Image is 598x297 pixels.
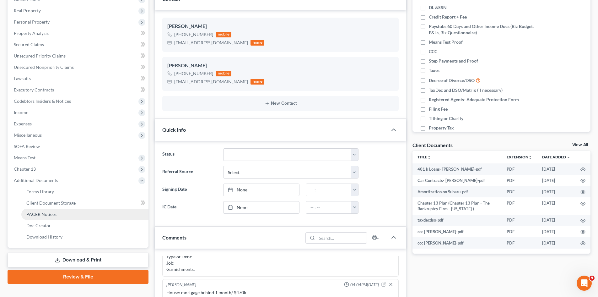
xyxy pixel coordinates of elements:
span: Step Payments and Proof [429,58,478,64]
div: [PERSON_NAME] [167,23,394,30]
div: [EMAIL_ADDRESS][DOMAIN_NAME] [174,40,248,46]
span: Download History [26,234,62,239]
a: Property Analysis [9,28,148,39]
a: SOFA Review [9,141,148,152]
td: ccc [PERSON_NAME]-pdf [412,237,502,249]
a: Titleunfold_more [418,155,431,159]
td: Chapter 13 Plan (Chapter 13 Plan - The Bankruptcy Firm - [US_STATE] ) [412,197,502,215]
a: Secured Claims [9,39,148,50]
td: 401 k Loans- [PERSON_NAME]-pdf [412,163,502,175]
div: [PERSON_NAME] [167,62,394,69]
a: View All [572,143,588,147]
span: CCC [429,48,437,55]
span: TaxDec and DSO/Matrix (if necessary) [429,87,503,93]
span: Registered Agents- Adequate Protection Form [429,96,519,103]
a: Forms Library [21,186,148,197]
a: Client Document Storage [21,197,148,209]
span: Unsecured Nonpriority Claims [14,64,74,70]
a: Review & File [8,270,148,284]
a: Unsecured Nonpriority Claims [9,62,148,73]
td: [DATE] [537,163,575,175]
span: Unsecured Priority Claims [14,53,66,58]
td: [DATE] [537,197,575,215]
td: taxdecdso-pdf [412,215,502,226]
div: Client Documents [412,142,453,148]
span: Property Tax [429,125,454,131]
td: PDF [502,163,537,175]
td: [DATE] [537,237,575,249]
i: unfold_more [427,156,431,159]
span: Credit Report + Fee [429,14,467,20]
td: [DATE] [537,226,575,237]
span: Income [14,110,28,115]
span: Additional Documents [14,178,58,183]
span: [PHONE_NUMBER] [174,32,213,37]
span: Chapter 13 [14,166,36,172]
div: home [251,79,264,85]
td: PDF [502,186,537,197]
a: Date Added expand_more [542,155,570,159]
td: PDF [502,175,537,186]
td: PDF [502,237,537,249]
label: IC Date [159,201,220,214]
a: Download & Print [8,253,148,267]
span: Expenses [14,121,32,126]
div: [PERSON_NAME] [166,282,196,288]
span: Decree of Divorce/DSO [429,77,475,84]
span: 9 [590,276,595,281]
i: expand_more [567,156,570,159]
span: Forms Library [26,189,54,194]
span: [PHONE_NUMBER] [174,71,213,76]
span: Means Test [14,155,35,160]
span: Tithing or Charity [429,115,463,122]
span: Paystubs 60 Days and Other Income Docs (Biz Budget, P&Ls, Biz Questionnaire) [429,23,541,36]
input: -- : -- [306,201,351,213]
a: None [224,184,299,196]
span: Miscellaneous [14,132,42,138]
div: mobile [216,32,231,37]
span: Means Test Proof [429,39,463,45]
div: [EMAIL_ADDRESS][DOMAIN_NAME] [174,79,248,85]
a: Doc Creator [21,220,148,231]
a: Unsecured Priority Claims [9,50,148,62]
a: Lawsuits [9,73,148,84]
div: mobile [216,71,231,76]
td: ccc [PERSON_NAME]-pdf [412,226,502,237]
span: Codebtors Insiders & Notices [14,98,71,104]
a: None [224,201,299,213]
td: [DATE] [537,215,575,226]
label: Status [159,148,220,161]
span: DL &SSN [429,4,447,11]
span: Client Document Storage [26,200,76,206]
span: Secured Claims [14,42,44,47]
iframe: Intercom live chat [577,276,592,291]
td: PDF [502,197,537,215]
span: PACER Notices [26,212,57,217]
td: Car Contracts- [PERSON_NAME]-pdf [412,175,502,186]
td: PDF [502,226,537,237]
span: Lawsuits [14,76,31,81]
span: 04:04PM[DATE] [350,282,379,288]
td: [DATE] [537,186,575,197]
td: [DATE] [537,175,575,186]
input: -- : -- [306,184,351,196]
span: Filing Fee [429,106,448,112]
a: Executory Contracts [9,84,148,96]
td: PDF [502,215,537,226]
span: Executory Contracts [14,87,54,92]
span: Personal Property [14,19,50,25]
span: Comments [162,234,186,240]
a: Extensionunfold_more [507,155,532,159]
div: home [251,40,264,46]
a: PACER Notices [21,209,148,220]
span: Taxes [429,67,439,74]
input: Search... [317,233,367,243]
td: Amortization on Subaru-pdf [412,186,502,197]
span: Quick Info [162,127,186,133]
label: Referral Source [159,166,220,179]
i: unfold_more [528,156,532,159]
span: Property Analysis [14,30,49,36]
span: SOFA Review [14,144,40,149]
a: Download History [21,231,148,243]
span: Doc Creator [26,223,51,228]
